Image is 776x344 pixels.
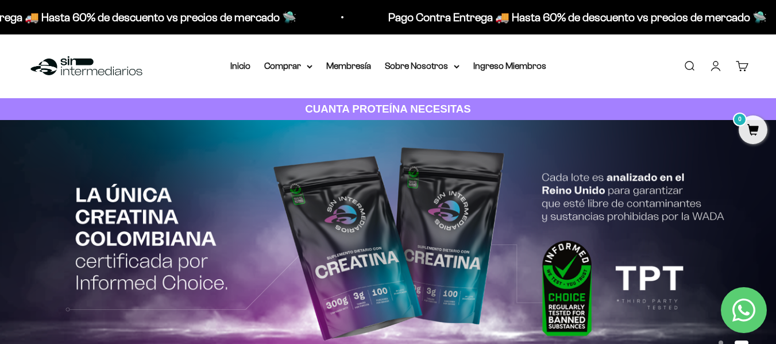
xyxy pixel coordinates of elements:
summary: Sobre Nosotros [385,59,460,74]
a: 0 [739,125,767,137]
p: Pago Contra Entrega 🚚 Hasta 60% de descuento vs precios de mercado 🛸 [384,8,763,26]
a: Membresía [326,61,371,71]
summary: Comprar [264,59,312,74]
a: Inicio [230,61,250,71]
strong: CUANTA PROTEÍNA NECESITAS [305,103,471,115]
a: Ingreso Miembros [473,61,546,71]
mark: 0 [733,113,747,126]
